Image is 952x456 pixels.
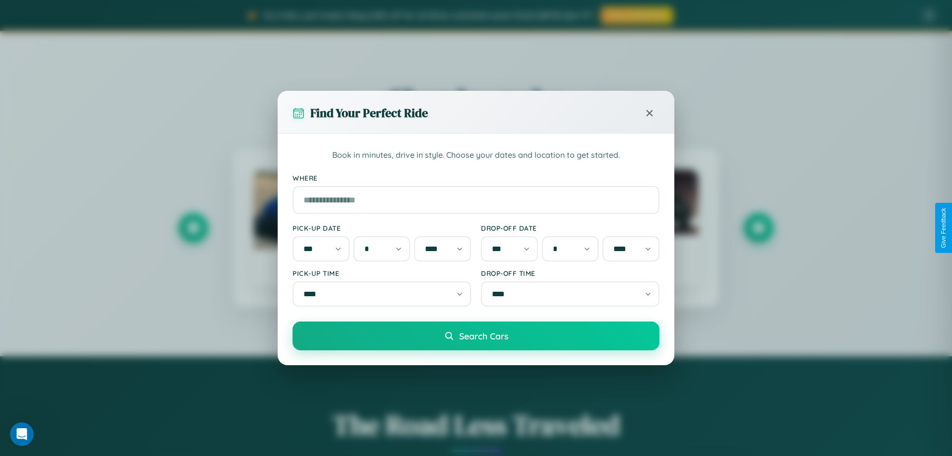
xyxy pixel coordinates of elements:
[481,224,659,232] label: Drop-off Date
[293,224,471,232] label: Pick-up Date
[481,269,659,277] label: Drop-off Time
[459,330,508,341] span: Search Cars
[293,322,659,350] button: Search Cars
[293,149,659,162] p: Book in minutes, drive in style. Choose your dates and location to get started.
[293,174,659,182] label: Where
[293,269,471,277] label: Pick-up Time
[310,105,428,121] h3: Find Your Perfect Ride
